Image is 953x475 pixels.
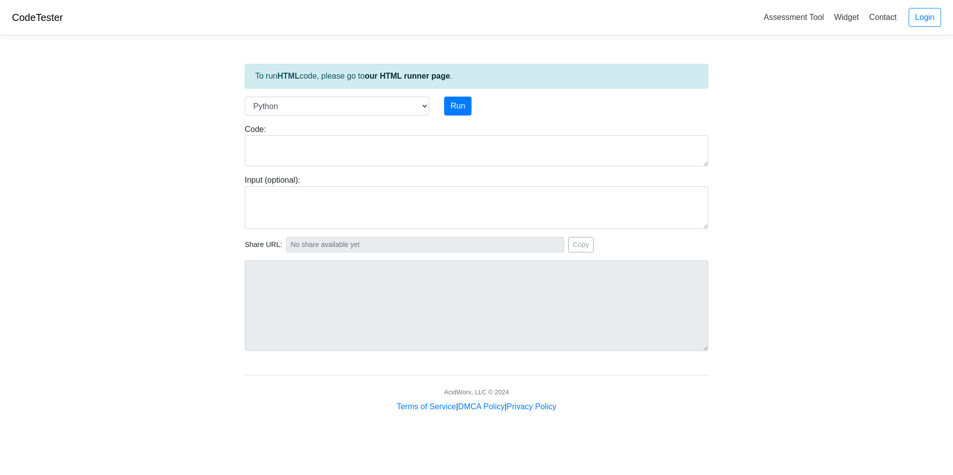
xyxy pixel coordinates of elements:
[237,123,716,166] div: Code:
[286,237,564,252] input: No share available yet
[568,237,594,252] button: Copy
[397,402,456,411] a: Terms of Service
[830,9,863,25] a: Widget
[909,8,941,27] a: Login
[444,387,509,397] div: AcidWorx, LLC © 2024
[865,9,901,25] a: Contact
[365,72,450,80] a: our HTML runner page
[507,402,557,411] a: Privacy Policy
[12,12,63,23] a: CodeTester
[397,401,556,413] div: | |
[760,9,828,25] a: Assessment Tool
[458,402,504,411] a: DMCA Policy
[245,239,282,250] span: Share URL:
[245,64,708,89] div: To run code, please go to .
[237,174,716,229] div: Input (optional):
[444,97,472,116] button: Run
[277,72,299,80] strong: HTML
